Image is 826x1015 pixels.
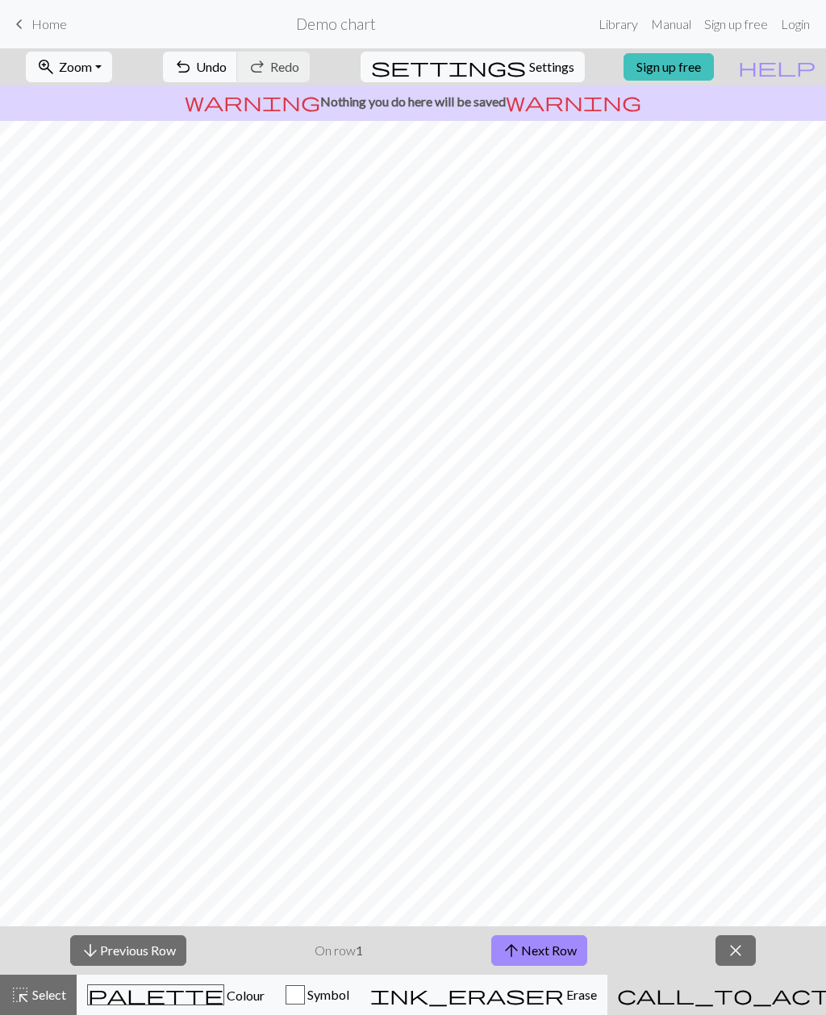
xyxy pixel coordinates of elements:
span: Colour [224,988,265,1003]
strong: 1 [356,942,363,958]
span: Home [31,16,67,31]
a: Login [774,8,816,40]
span: settings [371,56,526,78]
button: SettingsSettings [361,52,585,82]
button: Previous Row [70,935,186,966]
a: Manual [645,8,698,40]
span: Erase [564,987,597,1002]
a: Home [10,10,67,38]
span: Settings [529,57,574,77]
span: close [726,939,745,962]
span: undo [173,56,193,78]
span: ink_eraser [370,984,564,1006]
span: arrow_upward [502,939,521,962]
span: keyboard_arrow_left [10,13,29,35]
button: Symbol [275,975,360,1015]
p: On row [315,941,363,960]
span: Undo [196,59,227,74]
button: Zoom [26,52,112,82]
button: Next Row [491,935,587,966]
span: Symbol [305,987,349,1002]
span: palette [88,984,223,1006]
button: Undo [163,52,238,82]
button: Colour [77,975,275,1015]
span: Select [30,987,66,1002]
span: warning [185,90,320,113]
a: Sign up free [624,53,714,81]
h2: Demo chart [296,15,376,33]
a: Library [592,8,645,40]
a: Sign up free [698,8,774,40]
button: Erase [360,975,607,1015]
span: arrow_downward [81,939,100,962]
span: warning [506,90,641,113]
i: Settings [371,57,526,77]
span: highlight_alt [10,984,30,1006]
span: Zoom [59,59,92,74]
p: Nothing you do here will be saved [6,92,820,111]
span: zoom_in [36,56,56,78]
span: help [738,56,816,78]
